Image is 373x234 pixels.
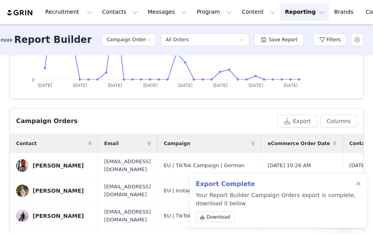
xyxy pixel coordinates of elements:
span: [EMAIL_ADDRESS][DOMAIN_NAME] [104,183,151,198]
div: [PERSON_NAME] [33,162,84,169]
button: Recruitment [40,3,97,21]
img: 1ee42da7-de63-4e8a-a188-298cf5f84b70.jpg [16,184,29,197]
button: Program [192,3,237,21]
div: All Orders [165,34,189,46]
div: Campaign Orders [16,116,78,126]
h2: Export Complete [196,179,356,189]
p: Your Report Builder Campaign Orders export is complete, download it below [196,191,356,225]
span: [DATE] 10:26 AM [268,162,311,170]
button: Content [237,3,280,21]
a: [PERSON_NAME] [16,210,92,222]
a: Brands [329,3,360,21]
h5: Campaign Orders [107,34,146,46]
text: [DATE] [248,83,263,88]
i: icon: down [240,37,244,43]
i: icon: down [147,37,151,43]
text: [DATE] [38,83,52,88]
span: eCommerce Order Date [268,140,330,147]
img: grin logo [6,9,34,17]
span: Email [104,140,119,147]
span: Campaign [164,140,190,147]
text: [DATE] [108,83,122,88]
img: e2c959ac-2bbe-457b-97d0-2b2c310f5c5f.jpg [16,210,29,222]
text: 0 [32,77,35,83]
button: Export [277,115,317,127]
a: [PERSON_NAME] [16,159,92,172]
img: 78f7e538-fc76-46e8-ac62-223f0ea43731.jpg [16,159,29,172]
button: Filters [314,33,346,46]
div: [PERSON_NAME] [33,188,84,194]
div: EU | TikTok Campaign | German [164,162,255,170]
text: [DATE] [178,83,193,88]
span: [EMAIL_ADDRESS][DOMAIN_NAME] [104,158,151,173]
span: Download [207,214,230,221]
div: [PERSON_NAME] [33,213,84,219]
a: [PERSON_NAME] [16,184,92,197]
span: [EMAIL_ADDRESS][DOMAIN_NAME] [104,208,151,223]
button: Messages [143,3,191,21]
button: Reporting [280,3,329,21]
span: Contact [16,140,37,147]
a: Download [196,212,235,222]
text: [DATE] [143,83,158,88]
button: Columns [320,115,357,127]
div: EU | Instagram Campaign | German [164,187,255,195]
text: [DATE] [73,83,87,88]
h3: Report Builder [14,33,92,47]
div: EU | TikTok Campaign | German [164,212,255,220]
button: Contacts [97,3,143,21]
text: [DATE] [283,83,298,88]
button: Save Report [254,33,304,46]
text: [DATE] [213,83,228,88]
